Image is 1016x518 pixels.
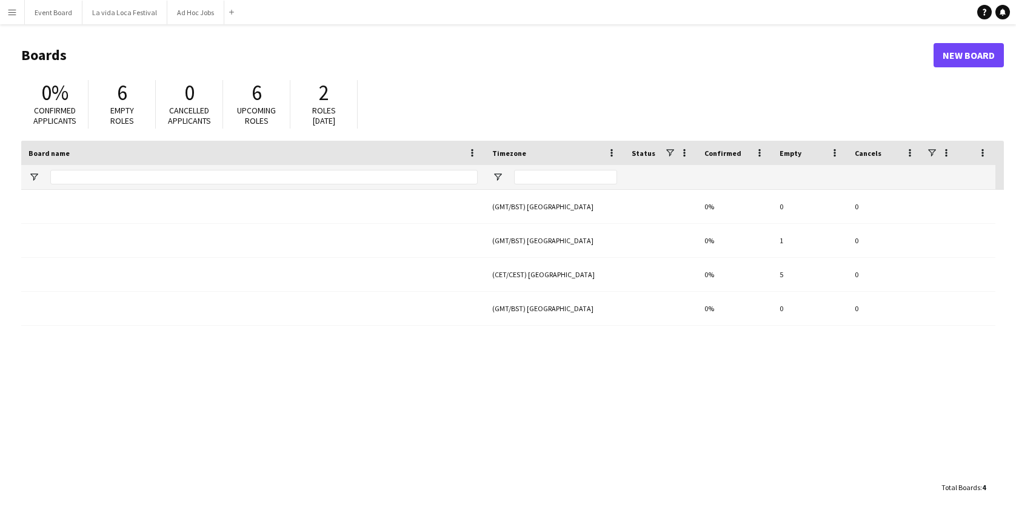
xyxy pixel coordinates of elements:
a: New Board [934,43,1004,67]
div: 5 [772,258,847,291]
div: 0 [847,292,923,325]
span: Board name [28,149,70,158]
span: Cancelled applicants [168,105,211,126]
span: 6 [117,79,127,106]
button: Open Filter Menu [28,172,39,183]
button: Event Board [25,1,82,24]
span: 4 [982,483,986,492]
span: Empty [780,149,801,158]
div: 0 [772,292,847,325]
div: (GMT/BST) [GEOGRAPHIC_DATA] [485,292,624,325]
span: Status [632,149,655,158]
span: 6 [252,79,262,106]
button: La vida Loca Festival [82,1,167,24]
span: Empty roles [110,105,134,126]
div: 0 [847,224,923,257]
div: 0% [697,292,772,325]
span: Confirmed applicants [33,105,76,126]
input: Board name Filter Input [50,170,478,184]
div: (GMT/BST) [GEOGRAPHIC_DATA] [485,224,624,257]
h1: Boards [21,46,934,64]
div: 0 [772,190,847,223]
span: 0% [41,79,69,106]
span: 0 [184,79,195,106]
span: Total Boards [941,483,980,492]
span: 2 [319,79,329,106]
div: : [941,476,986,499]
input: Timezone Filter Input [514,170,617,184]
button: Open Filter Menu [492,172,503,183]
span: Upcoming roles [237,105,276,126]
div: (GMT/BST) [GEOGRAPHIC_DATA] [485,190,624,223]
span: Cancels [855,149,881,158]
div: 0 [847,190,923,223]
div: 0% [697,258,772,291]
div: 0% [697,190,772,223]
span: Confirmed [704,149,741,158]
div: 1 [772,224,847,257]
div: 0 [847,258,923,291]
div: 0% [697,224,772,257]
span: Timezone [492,149,526,158]
button: Ad Hoc Jobs [167,1,224,24]
div: (CET/CEST) [GEOGRAPHIC_DATA] [485,258,624,291]
span: Roles [DATE] [312,105,336,126]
